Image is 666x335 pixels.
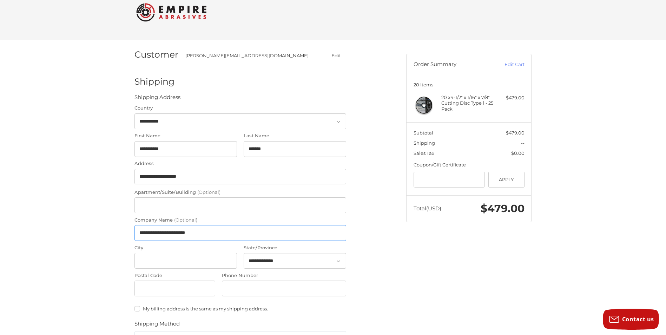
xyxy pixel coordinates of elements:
[414,162,525,169] div: Coupon/Gift Certificate
[414,205,441,212] span: Total (USD)
[134,132,237,139] label: First Name
[414,140,435,146] span: Shipping
[414,172,485,188] input: Gift Certificate or Coupon Code
[326,51,346,61] button: Edit
[414,82,525,87] h3: 20 Items
[603,309,659,330] button: Contact us
[134,189,346,196] label: Apartment/Suite/Building
[441,94,495,112] h4: 20 x 4-1/2" x 1/16" x 7/8" Cutting Disc Type 1 - 25 Pack
[244,244,346,251] label: State/Province
[134,93,180,105] legend: Shipping Address
[134,217,346,224] label: Company Name
[134,105,346,112] label: Country
[521,140,525,146] span: --
[489,61,525,68] a: Edit Cart
[134,306,346,311] label: My billing address is the same as my shipping address.
[134,320,180,331] legend: Shipping Method
[414,130,433,136] span: Subtotal
[488,172,525,188] button: Apply
[222,272,346,279] label: Phone Number
[185,52,312,59] div: [PERSON_NAME][EMAIL_ADDRESS][DOMAIN_NAME]
[134,49,178,60] h2: Customer
[414,61,489,68] h3: Order Summary
[506,130,525,136] span: $479.00
[622,315,654,323] span: Contact us
[414,150,434,156] span: Sales Tax
[244,132,346,139] label: Last Name
[497,94,525,101] div: $479.00
[134,160,346,167] label: Address
[134,244,237,251] label: City
[174,217,197,223] small: (Optional)
[197,189,220,195] small: (Optional)
[481,202,525,215] span: $479.00
[511,150,525,156] span: $0.00
[134,272,215,279] label: Postal Code
[134,76,176,87] h2: Shipping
